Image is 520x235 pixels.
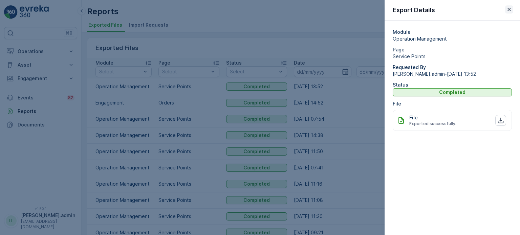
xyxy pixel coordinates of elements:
span: Exported successfully. [409,121,456,126]
button: Completed [393,88,512,96]
p: Requested By [393,64,512,71]
p: Export Details [393,5,435,15]
p: Page [393,46,512,53]
span: Operation Management [393,36,512,42]
span: Service Points [393,53,512,60]
span: [PERSON_NAME].admin - [DATE] 13:52 [393,71,512,77]
p: File [409,114,418,121]
p: Completed [439,89,465,96]
p: Module [393,29,512,36]
p: File [393,100,512,107]
p: Status [393,81,512,88]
